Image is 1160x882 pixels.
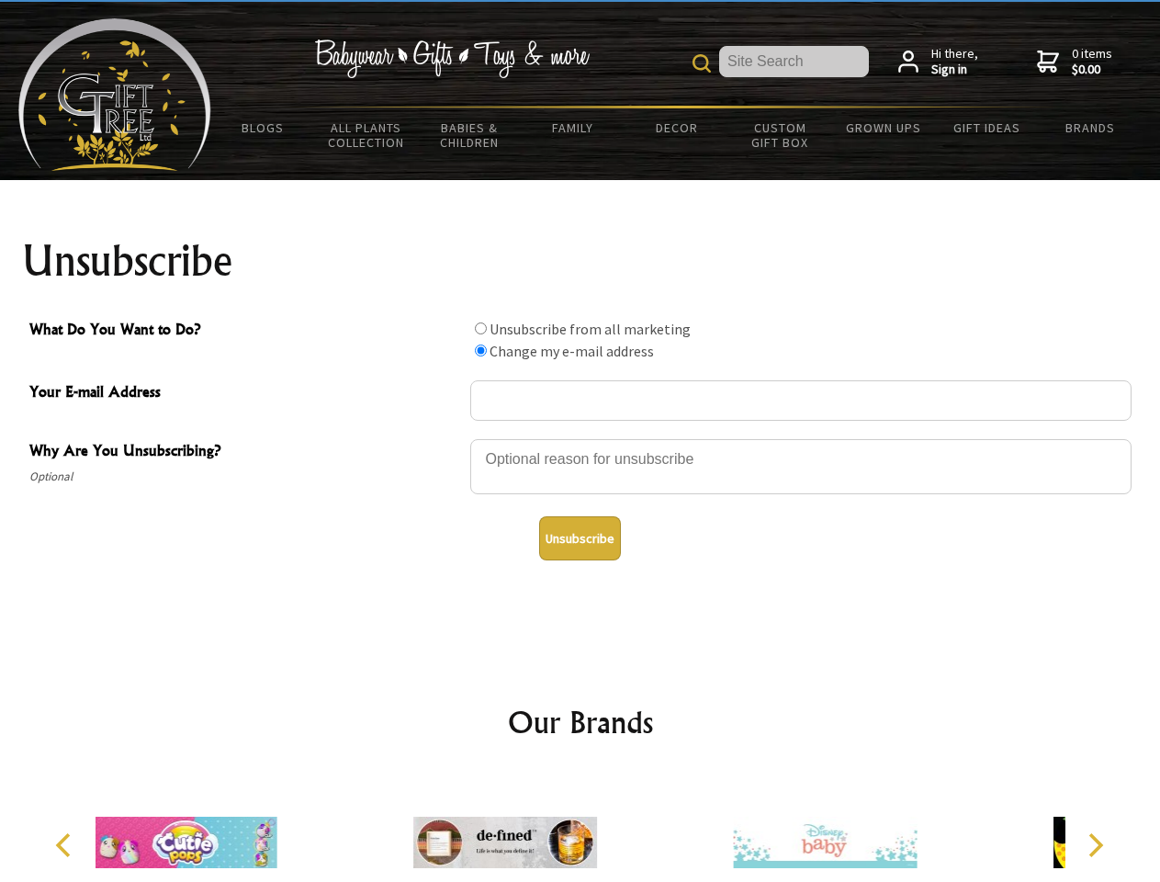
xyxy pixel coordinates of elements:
[29,439,461,466] span: Why Are You Unsubscribing?
[18,18,211,171] img: Babyware - Gifts - Toys and more...
[693,54,711,73] img: product search
[1072,62,1112,78] strong: $0.00
[46,825,86,865] button: Previous
[539,516,621,560] button: Unsubscribe
[719,46,869,77] input: Site Search
[625,108,728,147] a: Decor
[1072,45,1112,78] span: 0 items
[931,46,978,78] span: Hi there,
[475,345,487,356] input: What Do You Want to Do?
[1037,46,1112,78] a: 0 items$0.00
[490,320,691,338] label: Unsubscribe from all marketing
[728,108,832,162] a: Custom Gift Box
[490,342,654,360] label: Change my e-mail address
[22,239,1139,283] h1: Unsubscribe
[898,46,978,78] a: Hi there,Sign in
[29,318,461,345] span: What Do You Want to Do?
[29,466,461,488] span: Optional
[522,108,625,147] a: Family
[931,62,978,78] strong: Sign in
[37,700,1124,744] h2: Our Brands
[935,108,1039,147] a: Gift Ideas
[314,40,590,78] img: Babywear - Gifts - Toys & more
[1039,108,1143,147] a: Brands
[470,380,1132,421] input: Your E-mail Address
[315,108,419,162] a: All Plants Collection
[418,108,522,162] a: Babies & Children
[831,108,935,147] a: Grown Ups
[1075,825,1115,865] button: Next
[211,108,315,147] a: BLOGS
[475,322,487,334] input: What Do You Want to Do?
[29,380,461,407] span: Your E-mail Address
[470,439,1132,494] textarea: Why Are You Unsubscribing?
